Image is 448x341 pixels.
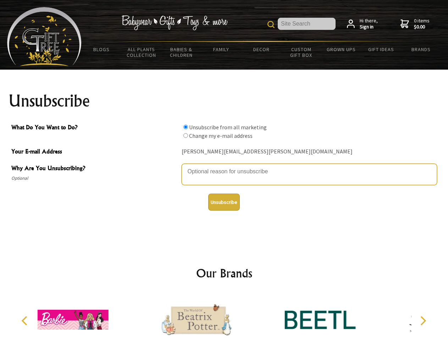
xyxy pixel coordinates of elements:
[183,133,188,138] input: What Do You Want to Do?
[11,164,178,174] span: Why Are You Unsubscribing?
[11,147,178,157] span: Your E-mail Address
[11,174,178,183] span: Optional
[414,24,430,30] strong: $0.00
[361,42,401,57] a: Gift Ideas
[9,92,440,109] h1: Unsubscribe
[414,17,430,30] span: 0 items
[82,42,122,57] a: BLOGS
[189,124,267,131] label: Unsubscribe from all marketing
[18,313,33,329] button: Previous
[347,18,378,30] a: Hi there,Sign in
[14,265,434,282] h2: Our Brands
[401,42,441,57] a: Brands
[182,146,437,157] div: [PERSON_NAME][EMAIL_ADDRESS][PERSON_NAME][DOMAIN_NAME]
[241,42,281,57] a: Decor
[278,18,336,30] input: Site Search
[321,42,361,57] a: Grown Ups
[400,18,430,30] a: 0 items$0.00
[11,123,178,133] span: What Do You Want to Do?
[122,42,162,63] a: All Plants Collection
[281,42,321,63] a: Custom Gift Box
[121,15,228,30] img: Babywear - Gifts - Toys & more
[201,42,242,57] a: Family
[267,21,275,28] img: product search
[183,125,188,129] input: What Do You Want to Do?
[360,24,378,30] strong: Sign in
[189,132,253,139] label: Change my e-mail address
[161,42,201,63] a: Babies & Children
[182,164,437,185] textarea: Why Are You Unsubscribing?
[208,194,240,211] button: Unsubscribe
[7,7,82,66] img: Babyware - Gifts - Toys and more...
[415,313,431,329] button: Next
[360,18,378,30] span: Hi there,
